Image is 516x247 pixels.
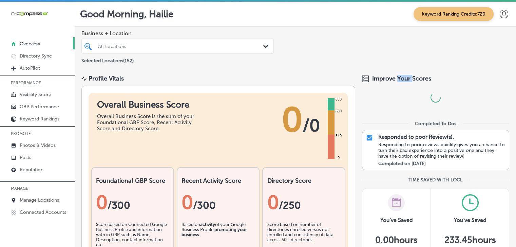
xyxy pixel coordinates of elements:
[108,199,130,211] span: / 300
[415,121,456,127] div: Completed To Dos
[200,222,215,227] b: activity
[20,116,59,122] p: Keyword Rankings
[19,11,33,16] div: v 4.0.25
[372,75,431,82] span: Improve Your Scores
[267,177,340,184] h2: Directory Score
[378,134,454,140] p: Responded to poor Review(s).
[20,53,52,59] p: Directory Sync
[20,65,40,71] p: AutoPilot
[11,11,16,16] img: logo_orange.svg
[279,199,301,211] span: /250
[68,39,73,45] img: tab_keywords_by_traffic_grey.svg
[89,75,124,82] div: Profile Vitals
[26,40,61,44] div: Domain Overview
[181,191,255,214] div: 0
[20,197,59,203] p: Manage Locations
[334,109,343,114] div: 680
[380,217,413,223] h3: You've Saved
[193,199,216,211] span: /300
[181,227,247,237] b: promoting your business
[11,18,16,23] img: website_grey.svg
[75,40,114,44] div: Keywords by Traffic
[378,161,426,166] label: Completed on [DATE]
[20,167,43,173] p: Reputation
[303,115,320,136] span: / 0
[336,155,341,161] div: 0
[98,43,264,49] div: All Locations
[96,177,169,184] h2: Foundational GBP Score
[267,191,340,214] div: 0
[181,177,255,184] h2: Recent Activity Score
[11,10,48,17] img: 660ab0bf-5cc7-4cb8-ba1c-48b5ae0f18e60NCTV_CLogo_TV_Black_-500x88.png
[20,104,59,110] p: GBP Performance
[20,41,40,47] p: Overview
[80,8,174,20] p: Good Morning, Hailie
[81,30,274,37] span: Business + Location
[375,235,418,245] h5: 0.00 hours
[282,99,303,140] span: 0
[444,235,496,245] h5: 233.45 hours
[20,142,56,148] p: Photos & Videos
[334,133,343,139] div: 340
[20,155,31,160] p: Posts
[18,18,75,23] div: Domain: [DOMAIN_NAME]
[378,142,505,159] div: Responding to poor reviews quickly gives you a chance to turn their bad experience into a positiv...
[414,7,494,21] span: Keyword Ranking Credits: 720
[97,113,199,132] div: Overall Business Score is the sum of your Foundational GBP Score, Recent Activity Score and Direc...
[97,99,199,110] h1: Overall Business Score
[334,97,343,102] div: 850
[454,217,486,223] h3: You've Saved
[18,39,24,45] img: tab_domain_overview_orange.svg
[20,92,51,97] p: Visibility Score
[96,191,169,214] div: 0
[20,209,66,215] p: Connected Accounts
[81,55,134,64] p: Selected Locations ( 152 )
[408,177,462,183] div: TIME SAVED WITH LOCL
